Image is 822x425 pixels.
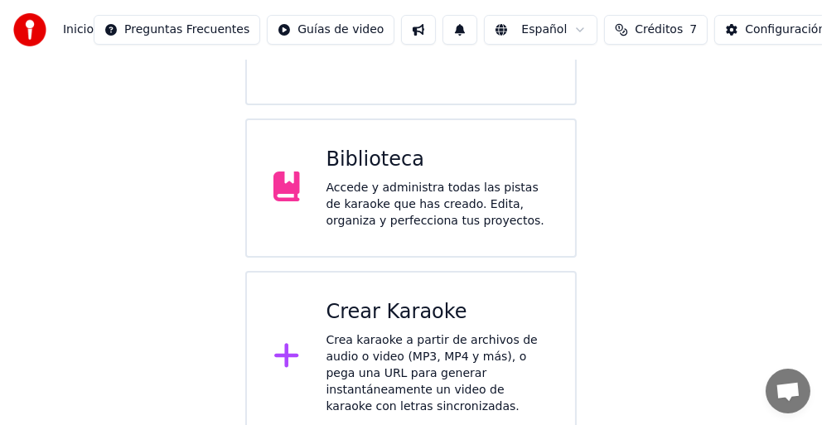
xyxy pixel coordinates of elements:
div: Crear Karaoke [326,299,549,326]
button: Créditos7 [604,15,708,45]
img: youka [13,13,46,46]
span: 7 [689,22,697,38]
span: Créditos [635,22,683,38]
div: Accede y administra todas las pistas de karaoke que has creado. Edita, organiza y perfecciona tus... [326,180,549,229]
a: Chat abierto [766,369,810,413]
span: Inicio [63,22,94,38]
button: Preguntas Frecuentes [94,15,260,45]
button: Guías de video [267,15,394,45]
div: Biblioteca [326,147,549,173]
div: Crea karaoke a partir de archivos de audio o video (MP3, MP4 y más), o pega una URL para generar ... [326,332,549,415]
nav: breadcrumb [63,22,94,38]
